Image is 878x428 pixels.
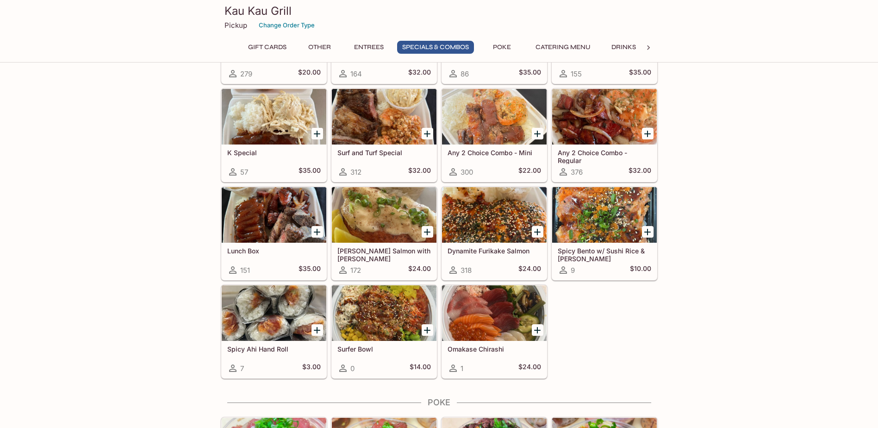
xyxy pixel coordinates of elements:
h5: $3.00 [302,363,321,374]
h5: Lunch Box [227,247,321,255]
button: Other [299,41,341,54]
h5: $35.00 [299,166,321,177]
div: Spicy Bento w/ Sushi Rice & Nori [552,187,657,243]
h5: $20.00 [298,68,321,79]
a: Surfer Bowl0$14.00 [331,285,437,378]
div: Any 2 Choice Combo - Regular [552,89,657,145]
a: Dynamite Furikake Salmon318$24.00 [442,187,547,280]
button: Drinks [603,41,645,54]
span: 318 [461,266,472,275]
button: Add Spicy Bento w/ Sushi Rice & Nori [642,226,654,238]
button: Poke [481,41,523,54]
h5: $22.00 [518,166,541,177]
div: Surf and Turf Special [332,89,436,145]
span: 376 [571,168,583,176]
a: Surf and Turf Special312$32.00 [331,88,437,182]
span: 172 [350,266,361,275]
span: 151 [240,266,250,275]
h5: $24.00 [518,363,541,374]
button: Add Lunch Box [311,226,323,238]
h5: $35.00 [519,68,541,79]
div: Spicy Ahi Hand Roll [222,285,326,341]
span: 57 [240,168,248,176]
h5: Surf and Turf Special [337,149,431,157]
button: Entrees [348,41,390,54]
span: 0 [350,364,355,373]
a: Spicy Bento w/ Sushi Rice & [PERSON_NAME]9$10.00 [552,187,657,280]
button: Add Surf and Turf Special [422,128,433,139]
button: Gift Cards [243,41,292,54]
button: Add Any 2 Choice Combo - Mini [532,128,543,139]
h5: $35.00 [629,68,651,79]
h5: Any 2 Choice Combo - Regular [558,149,651,164]
a: Any 2 Choice Combo - Mini300$22.00 [442,88,547,182]
a: K Special57$35.00 [221,88,327,182]
div: Surfer Bowl [332,285,436,341]
span: 155 [571,69,582,78]
button: Add K Special [311,128,323,139]
h5: $35.00 [299,264,321,276]
h5: $24.00 [518,264,541,276]
h5: K Special [227,149,321,157]
button: Add Any 2 Choice Combo - Regular [642,128,654,139]
a: Spicy Ahi Hand Roll7$3.00 [221,285,327,378]
h5: [PERSON_NAME] Salmon with [PERSON_NAME] [337,247,431,262]
span: 1 [461,364,463,373]
h5: $32.00 [408,68,431,79]
div: K Special [222,89,326,145]
h5: $10.00 [630,264,651,276]
h5: $24.00 [408,264,431,276]
div: Dynamite Furikake Salmon [442,187,547,243]
h5: Dynamite Furikake Salmon [448,247,541,255]
button: Add Ora King Salmon with Aburi Garlic Mayo [422,226,433,238]
h5: Spicy Ahi Hand Roll [227,345,321,353]
h5: Any 2 Choice Combo - Mini [448,149,541,157]
div: Ora King Salmon with Aburi Garlic Mayo [332,187,436,243]
h5: $32.00 [408,166,431,177]
a: Lunch Box151$35.00 [221,187,327,280]
span: 279 [240,69,252,78]
button: Add Omakase Chirashi [532,324,543,336]
h5: Omakase Chirashi [448,345,541,353]
span: 7 [240,364,244,373]
span: 9 [571,266,575,275]
a: [PERSON_NAME] Salmon with [PERSON_NAME]172$24.00 [331,187,437,280]
p: Pickup [224,21,247,30]
span: 312 [350,168,361,176]
h5: Spicy Bento w/ Sushi Rice & [PERSON_NAME] [558,247,651,262]
button: Specials & Combos [397,41,474,54]
h5: $32.00 [629,166,651,177]
div: Omakase Chirashi [442,285,547,341]
button: Add Dynamite Furikake Salmon [532,226,543,238]
a: Any 2 Choice Combo - Regular376$32.00 [552,88,657,182]
h5: $14.00 [410,363,431,374]
span: 164 [350,69,362,78]
div: Any 2 Choice Combo - Mini [442,89,547,145]
button: Add Spicy Ahi Hand Roll [311,324,323,336]
h4: Poke [221,397,658,408]
div: Lunch Box [222,187,326,243]
button: Change Order Type [255,18,319,32]
h5: Surfer Bowl [337,345,431,353]
button: Catering Menu [530,41,596,54]
span: 300 [461,168,473,176]
h3: Kau Kau Grill [224,4,654,18]
button: Add Surfer Bowl [422,324,433,336]
a: Omakase Chirashi1$24.00 [442,285,547,378]
span: 86 [461,69,469,78]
